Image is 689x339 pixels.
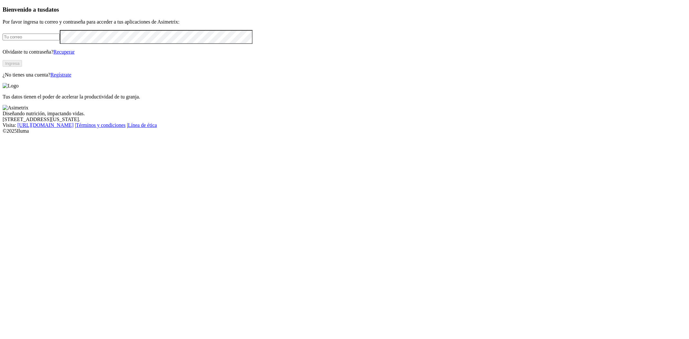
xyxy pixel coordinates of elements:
a: Términos y condiciones [76,122,126,128]
div: Visita : | | [3,122,686,128]
p: Olvidaste tu contraseña? [3,49,686,55]
p: Tus datos tienen el poder de acelerar la productividad de tu granja. [3,94,686,100]
a: Regístrate [50,72,71,77]
span: datos [45,6,59,13]
div: [STREET_ADDRESS][US_STATE]. [3,117,686,122]
h3: Bienvenido a tus [3,6,686,13]
img: Asimetrix [3,105,28,111]
button: Ingresa [3,60,22,67]
img: Logo [3,83,19,89]
a: Recuperar [53,49,75,55]
a: Línea de ética [128,122,157,128]
div: © 2025 Iluma [3,128,686,134]
input: Tu correo [3,34,60,40]
a: [URL][DOMAIN_NAME] [17,122,74,128]
p: Por favor ingresa tu correo y contraseña para acceder a tus aplicaciones de Asimetrix: [3,19,686,25]
p: ¿No tienes una cuenta? [3,72,686,78]
div: Diseñando nutrición, impactando vidas. [3,111,686,117]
